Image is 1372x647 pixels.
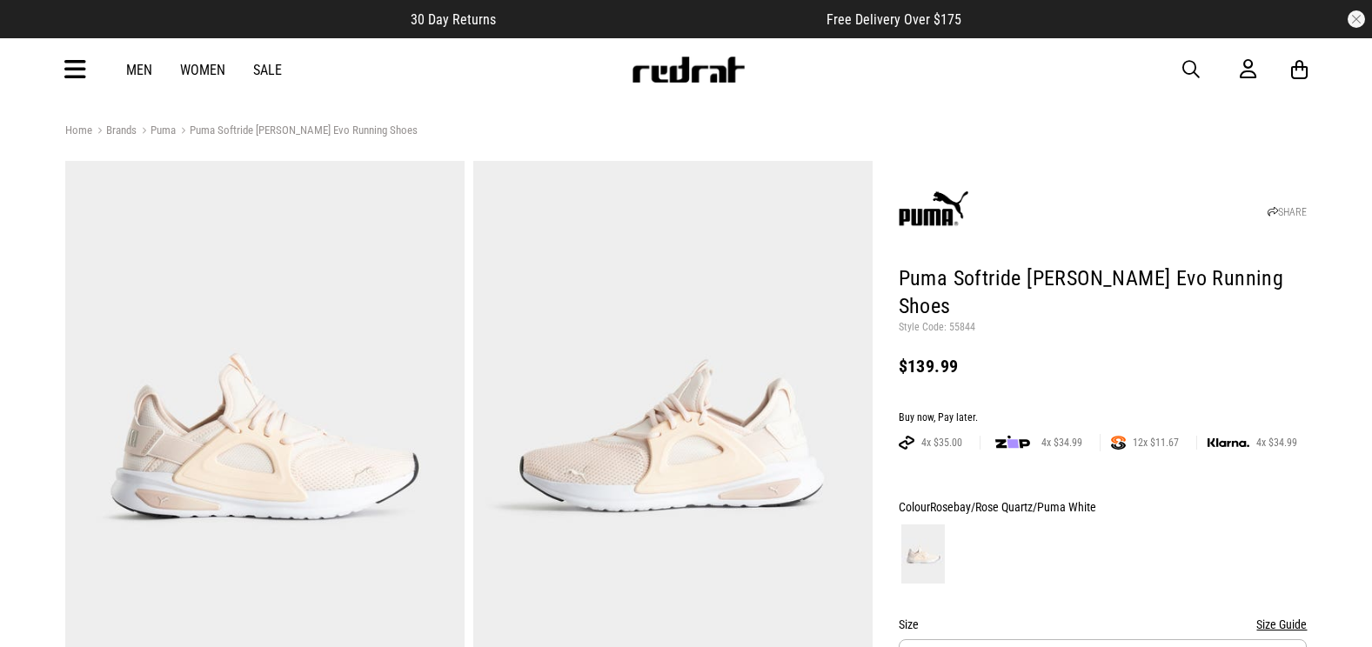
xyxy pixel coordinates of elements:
[1208,438,1249,448] img: KLARNA
[411,11,496,28] span: 30 Day Returns
[899,614,1308,635] div: Size
[827,11,961,28] span: Free Delivery Over $175
[1268,206,1307,218] a: SHARE
[1126,436,1186,450] span: 12x $11.67
[137,123,176,140] a: Puma
[180,62,225,78] a: Women
[899,356,1308,377] div: $139.99
[176,123,418,140] a: Puma Softride [PERSON_NAME] Evo Running Shoes
[1034,436,1089,450] span: 4x $34.99
[899,497,1308,517] div: Colour
[899,321,1308,335] p: Style Code: 55844
[930,500,1096,514] span: Rosebay/Rose Quartz/Puma White
[1256,614,1307,635] button: Size Guide
[995,434,1030,451] img: zip
[1249,436,1304,450] span: 4x $34.99
[1111,436,1126,450] img: SPLITPAY
[631,57,746,83] img: Redrat logo
[901,524,945,584] img: Rosebay/Rose Quartz/Puma White
[914,436,969,450] span: 4x $35.00
[899,411,1308,425] div: Buy now, Pay later.
[899,176,968,245] img: Puma
[253,62,282,78] a: Sale
[899,265,1308,321] h1: Puma Softride [PERSON_NAME] Evo Running Shoes
[899,436,914,450] img: AFTERPAY
[65,123,92,137] a: Home
[126,62,152,78] a: Men
[531,10,792,28] iframe: Customer reviews powered by Trustpilot
[92,123,137,140] a: Brands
